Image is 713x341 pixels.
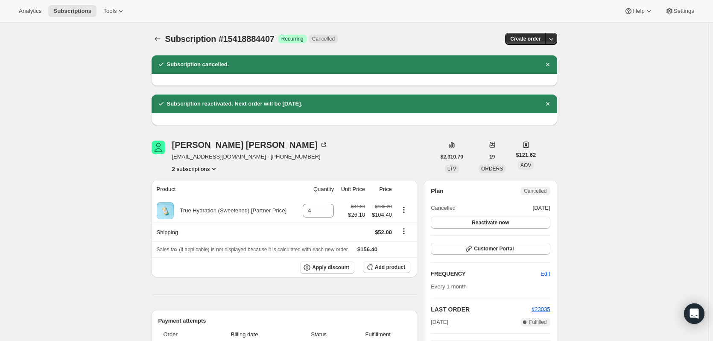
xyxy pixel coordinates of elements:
span: Tools [103,8,117,15]
span: Every 1 month [431,283,467,290]
span: $104.40 [370,211,392,219]
th: Unit Price [336,180,368,199]
small: $34.80 [351,204,365,209]
th: Product [152,180,298,199]
span: Recurring [281,35,304,42]
span: LTV [447,166,456,172]
button: Help [619,5,658,17]
button: Tools [98,5,130,17]
div: [PERSON_NAME] [PERSON_NAME] [172,141,328,149]
span: $26.10 [348,211,365,219]
h2: LAST ORDER [431,305,532,314]
img: product img [157,202,174,219]
span: Cancelled [524,188,546,194]
span: $2,310.70 [441,153,463,160]
button: Dismiss notification [542,59,554,71]
th: Shipping [152,223,298,241]
span: $52.00 [375,229,392,235]
th: Quantity [298,180,336,199]
span: Subscriptions [53,8,91,15]
button: Shipping actions [397,226,411,236]
button: Product actions [397,205,411,215]
button: $2,310.70 [435,151,468,163]
span: Settings [674,8,694,15]
h2: Subscription reactivated. Next order will be [DATE]. [167,100,303,108]
button: Subscriptions [152,33,164,45]
span: Customer Portal [474,245,514,252]
span: AOV [520,162,531,168]
div: True Hydration (Sweetened) [Partner Price] [174,206,287,215]
span: Veronica Hewitt [152,141,165,154]
button: Apply discount [300,261,354,274]
th: Price [368,180,394,199]
span: $156.40 [357,246,377,253]
span: Billing date [202,330,287,339]
button: Create order [505,33,546,45]
span: Cancelled [431,204,456,212]
button: 19 [484,151,500,163]
span: Create order [510,35,541,42]
span: Fulfillment [351,330,405,339]
span: Cancelled [312,35,335,42]
span: $121.62 [516,151,536,159]
button: Reactivate now [431,217,550,229]
a: #23035 [532,306,550,312]
button: Settings [660,5,699,17]
button: #23035 [532,305,550,314]
button: Subscriptions [48,5,96,17]
span: Add product [375,264,405,270]
span: Help [633,8,644,15]
button: Add product [363,261,410,273]
div: Open Intercom Messenger [684,303,704,324]
span: Apply discount [312,264,349,271]
span: [EMAIL_ADDRESS][DOMAIN_NAME] · [PHONE_NUMBER] [172,153,328,161]
span: Status [292,330,345,339]
button: Customer Portal [431,243,550,255]
span: Fulfilled [529,319,546,326]
span: Sales tax (if applicable) is not displayed because it is calculated with each new order. [157,247,349,253]
span: Reactivate now [472,219,509,226]
span: [DATE] [431,318,448,326]
span: [DATE] [533,204,550,212]
span: Subscription #15418884407 [165,34,275,44]
span: Analytics [19,8,41,15]
span: ORDERS [481,166,503,172]
h2: Subscription cancelled. [167,60,229,69]
small: $139.20 [375,204,392,209]
h2: FREQUENCY [431,270,541,278]
button: Dismiss notification [542,98,554,110]
h2: Plan [431,187,444,195]
span: Edit [541,270,550,278]
button: Analytics [14,5,47,17]
h2: Payment attempts [158,317,411,325]
button: Edit [535,267,555,281]
span: 19 [489,153,495,160]
button: Product actions [172,165,219,173]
